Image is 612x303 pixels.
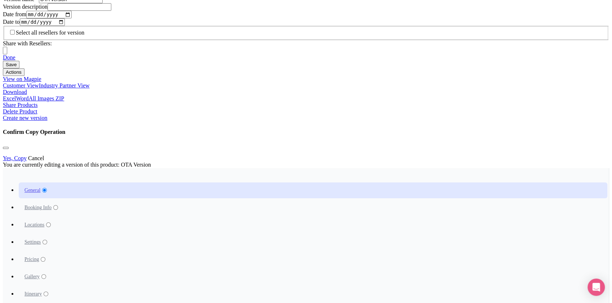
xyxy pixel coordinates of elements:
[3,82,39,89] a: Customer View
[19,252,607,267] a: Pricing
[19,217,607,233] a: Locations
[3,108,37,114] a: Delete Product
[3,162,609,168] div: You are currently editing a version of this product: OTA Version
[3,89,27,95] a: Download
[3,102,37,108] a: Share Products
[28,155,44,161] a: Cancel
[19,269,607,285] a: Gallery
[3,155,27,161] a: Yes, Copy
[16,30,84,36] span: Select all resellers for version
[3,68,24,76] button: Actions
[3,11,26,17] span: Date from
[3,61,19,68] input: Save
[3,40,52,46] span: Share with Resellers:
[16,95,28,101] a: Word
[3,95,16,101] a: Excel
[19,286,607,302] a: Itinerary
[3,129,609,135] h4: Confirm Copy Operation
[3,115,48,121] a: Create new version
[29,95,64,101] a: All Images ZIP
[19,182,607,198] a: General
[3,4,48,10] span: Version description
[3,76,41,82] a: View on Magpie
[19,234,607,250] a: Settings
[19,200,607,216] a: Booking Info
[3,147,9,149] button: Close
[588,279,605,296] div: Open Intercom Messenger
[39,82,90,89] a: Industry Partner View
[3,54,15,60] a: Done
[3,19,20,25] span: Date to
